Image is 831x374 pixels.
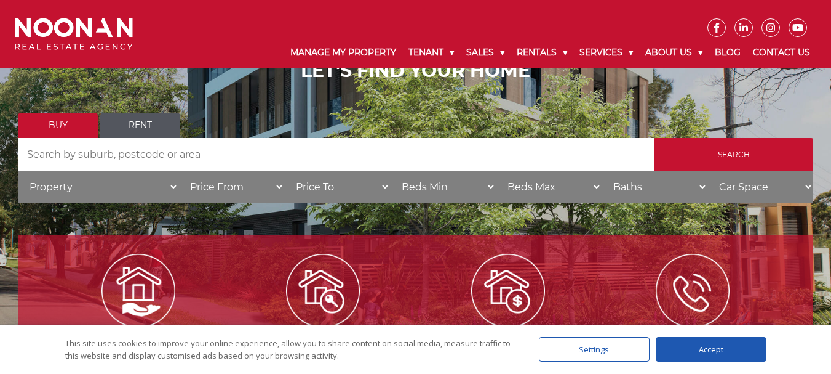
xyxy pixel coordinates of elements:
a: Rent [100,113,180,138]
a: ContactUs [602,284,784,362]
a: Sales [460,37,511,68]
input: Search [654,138,813,171]
input: Search by suburb, postcode or area [18,138,654,171]
a: Blog [709,37,747,68]
a: Services [573,37,639,68]
div: Accept [656,337,766,362]
a: Rentals [511,37,573,68]
a: Sellmy Property [417,284,599,362]
a: About Us [639,37,709,68]
a: Managemy Property [47,284,229,362]
a: Leasemy Property [232,284,414,362]
div: Settings [539,337,650,362]
img: ICONS [656,254,730,328]
img: Manage my Property [101,254,175,328]
a: Tenant [402,37,460,68]
img: Noonan Real Estate Agency [15,18,133,51]
h1: LET'S FIND YOUR HOME [18,60,813,82]
img: Sell my property [471,254,545,328]
a: Contact Us [747,37,816,68]
a: Manage My Property [284,37,402,68]
img: Lease my property [286,254,360,328]
a: Buy [18,113,98,138]
div: This site uses cookies to improve your online experience, allow you to share content on social me... [65,337,514,362]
